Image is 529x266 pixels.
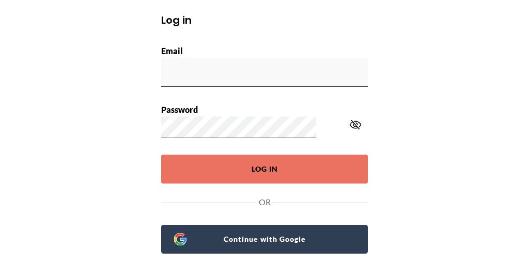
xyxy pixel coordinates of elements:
label: Email [161,46,183,56]
label: Password [161,105,198,114]
h1: Log in [161,12,368,28]
div: OR [161,196,368,208]
a: Continue with Google [161,225,368,254]
span: Continue with Google [186,232,355,246]
button: Log In [161,155,368,184]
